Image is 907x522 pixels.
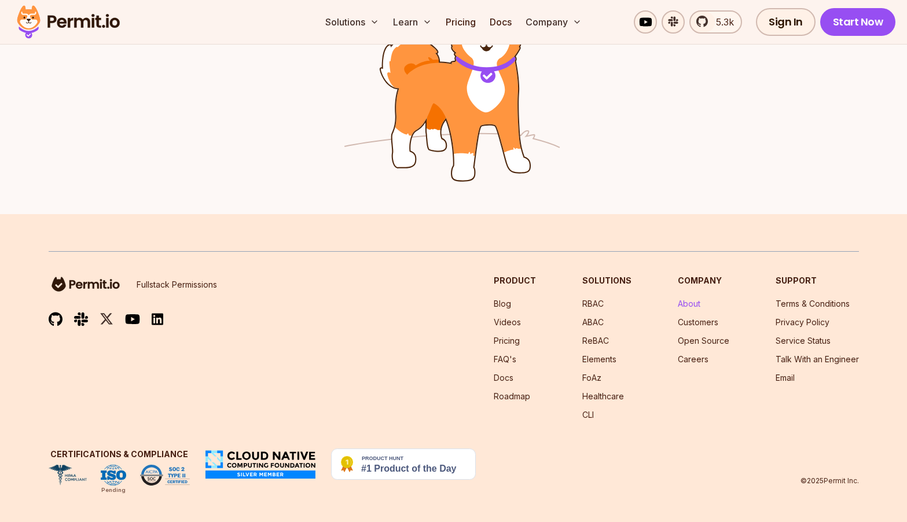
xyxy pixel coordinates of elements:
[12,2,125,42] img: Permit logo
[152,313,163,326] img: linkedin
[776,275,859,286] h3: Support
[582,410,594,420] a: CLI
[689,10,742,34] a: 5.3k
[800,476,859,486] p: © 2025 Permit Inc.
[494,373,513,383] a: Docs
[678,275,729,286] h3: Company
[678,336,729,345] a: Open Source
[494,354,516,364] a: FAQ's
[494,275,536,286] h3: Product
[74,311,88,327] img: slack
[678,317,718,327] a: Customers
[101,486,126,495] div: Pending
[494,299,511,308] a: Blog
[100,312,113,326] img: twitter
[49,312,63,326] img: github
[776,354,859,364] a: Talk With an Engineer
[582,354,616,364] a: Elements
[582,391,624,401] a: Healthcare
[776,336,831,345] a: Service Status
[756,8,816,36] a: Sign In
[582,373,601,383] a: FoAz
[678,354,708,364] a: Careers
[678,299,700,308] a: About
[331,449,476,480] img: Permit.io - Never build permissions again | Product Hunt
[49,465,87,486] img: HIPAA
[388,10,436,34] button: Learn
[485,10,516,34] a: Docs
[776,373,795,383] a: Email
[776,299,850,308] a: Terms & Conditions
[140,465,190,486] img: SOC
[709,15,734,29] span: 5.3k
[125,313,140,326] img: youtube
[582,299,604,308] a: RBAC
[441,10,480,34] a: Pricing
[776,317,829,327] a: Privacy Policy
[49,275,123,293] img: logo
[582,336,609,345] a: ReBAC
[521,10,586,34] button: Company
[494,317,521,327] a: Videos
[582,275,631,286] h3: Solutions
[321,10,384,34] button: Solutions
[820,8,896,36] a: Start Now
[49,449,190,460] h3: Certifications & Compliance
[137,279,217,291] p: Fullstack Permissions
[494,391,530,401] a: Roadmap
[494,336,520,345] a: Pricing
[582,317,604,327] a: ABAC
[101,465,126,486] img: ISO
